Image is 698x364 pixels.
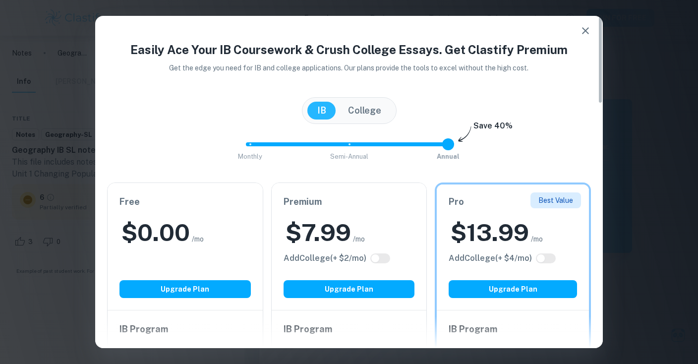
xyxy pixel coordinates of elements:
[284,195,415,209] h6: Premium
[353,234,365,244] span: /mo
[330,153,368,160] span: Semi-Annual
[449,280,577,298] button: Upgrade Plan
[338,102,391,120] button: College
[107,41,591,59] h4: Easily Ace Your IB Coursework & Crush College Essays. Get Clastify Premium
[284,252,366,264] h6: Click to see all the additional College features.
[437,153,460,160] span: Annual
[307,102,336,120] button: IB
[531,234,543,244] span: /mo
[121,217,190,248] h2: $ 0.00
[538,195,573,206] p: Best Value
[238,153,262,160] span: Monthly
[156,62,543,73] p: Get the edge you need for IB and college applications. Our plans provide the tools to excel witho...
[192,234,204,244] span: /mo
[286,217,351,248] h2: $ 7.99
[119,280,251,298] button: Upgrade Plan
[451,217,529,248] h2: $ 13.99
[449,252,532,264] h6: Click to see all the additional College features.
[458,126,471,143] img: subscription-arrow.svg
[284,280,415,298] button: Upgrade Plan
[473,120,513,137] h6: Save 40%
[119,195,251,209] h6: Free
[449,195,577,209] h6: Pro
